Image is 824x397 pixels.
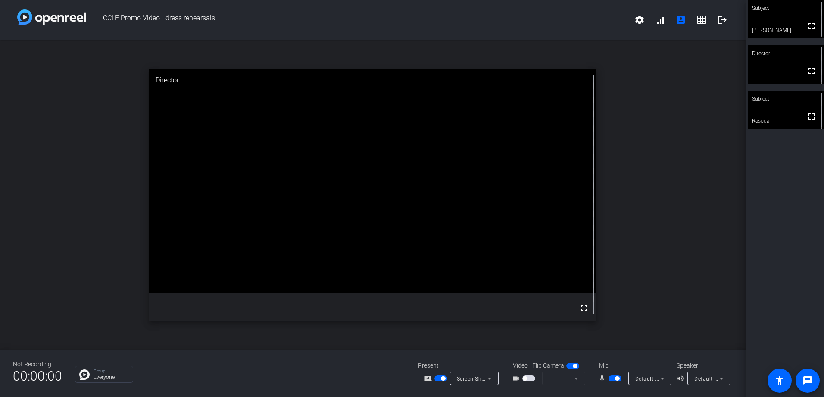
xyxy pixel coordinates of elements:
[676,15,686,25] mat-icon: account_box
[717,15,727,25] mat-icon: logout
[677,361,728,370] div: Speaker
[650,9,671,30] button: signal_cellular_alt
[598,373,609,384] mat-icon: mic_none
[806,111,817,122] mat-icon: fullscreen
[532,361,564,370] span: Flip Camera
[86,9,629,30] span: CCLE Promo Video - dress rehearsals
[13,360,62,369] div: Not Recording
[748,45,824,62] div: Director
[677,373,687,384] mat-icon: volume_up
[802,375,813,386] mat-icon: message
[635,375,820,382] span: Default - Microphone Array (Intel® Smart Sound Technology (Intel® SST))
[149,69,596,92] div: Director
[94,375,128,380] p: Everyone
[590,361,677,370] div: Mic
[579,303,589,313] mat-icon: fullscreen
[694,375,793,382] span: Default - Speakers (2- Realtek(R) Audio)
[748,91,824,107] div: Subject
[94,369,128,373] p: Group
[806,21,817,31] mat-icon: fullscreen
[424,373,434,384] mat-icon: screen_share_outline
[512,373,522,384] mat-icon: videocam_outline
[17,9,86,25] img: white-gradient.svg
[418,361,504,370] div: Present
[13,365,62,387] span: 00:00:00
[806,66,817,76] mat-icon: fullscreen
[774,375,785,386] mat-icon: accessibility
[634,15,645,25] mat-icon: settings
[79,369,90,380] img: Chat Icon
[457,375,495,382] span: Screen Sharing
[513,361,528,370] span: Video
[696,15,707,25] mat-icon: grid_on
